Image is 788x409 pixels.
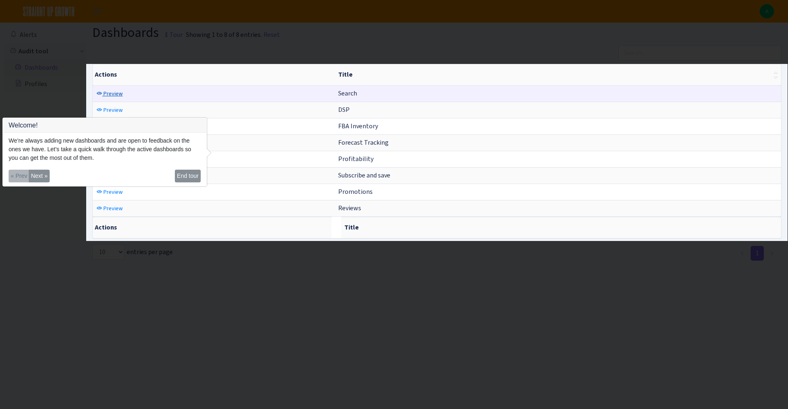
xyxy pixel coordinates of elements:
span: Preview [103,204,123,212]
span: Preview [103,106,123,114]
span: Preview [103,188,123,196]
button: « Prev [9,170,29,182]
span: Preview [103,90,123,98]
span: DSP [338,105,350,114]
span: Search [338,89,357,98]
span: Reviews [338,204,361,212]
th: Actions [93,217,332,238]
span: Promotions [338,187,373,196]
h3: Welcome! [3,118,206,133]
div: We’re always adding new dashboards and are open to feedback on the ones we have. Let’s take a qui... [3,133,206,166]
span: Forecast Tracking [338,138,389,147]
th: Title [341,217,781,238]
a: Preview [94,202,125,215]
span: Profitability [338,155,373,163]
button: End tour [175,170,201,182]
a: Preview [94,186,125,198]
th: Actions [93,64,335,85]
a: Preview [94,104,125,116]
th: Title : activate to sort column ascending [335,64,781,85]
span: FBA Inventory [338,122,378,130]
span: Subscribe and save [338,171,390,180]
a: Preview [94,87,125,100]
button: Next » [29,170,49,182]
